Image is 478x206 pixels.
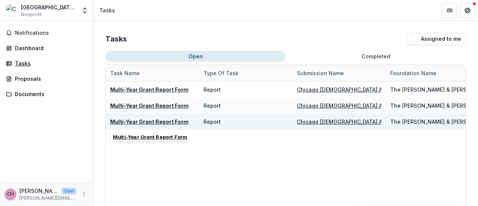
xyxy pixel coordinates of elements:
[15,90,84,98] div: Documents
[99,6,115,14] div: Tasks
[204,102,221,110] div: Report
[15,44,84,52] div: Dashboard
[61,188,77,194] p: User
[442,3,457,18] button: Partners
[460,3,475,18] button: Get Help
[7,192,14,197] div: Casey Harris
[96,5,118,16] nav: breadcrumb
[204,118,221,126] div: Report
[386,69,441,77] div: Foundation Name
[292,65,386,81] div: Submission Name
[110,119,189,125] a: Multi-Year Grant Report Form
[390,118,475,126] div: The [PERSON_NAME] & [PERSON_NAME]
[19,195,77,202] p: [PERSON_NAME][EMAIL_ADDRESS][DOMAIN_NAME]
[105,34,127,43] h2: Tasks
[390,86,475,93] div: The [PERSON_NAME] & [PERSON_NAME]
[292,69,348,77] div: Submission Name
[199,65,292,81] div: Type of Task
[110,102,189,109] a: Multi-Year Grant Report Form
[15,30,87,36] span: Notifications
[3,42,90,54] a: Dashboard
[21,11,42,18] span: Nonprofit
[3,73,90,85] a: Proposals
[80,190,89,199] button: More
[80,3,90,18] button: Open entity switcher
[6,4,18,16] img: Chicago Jesuit Academy
[19,187,58,195] p: [PERSON_NAME]
[3,27,90,39] button: Notifications
[406,33,466,45] button: Assigned to me
[15,75,84,83] div: Proposals
[286,51,466,62] button: Completed
[105,51,286,62] button: Open
[3,57,90,70] a: Tasks
[390,102,475,110] div: The [PERSON_NAME] & [PERSON_NAME]
[15,59,84,67] div: Tasks
[110,86,189,93] a: Multi-Year Grant Report Form
[3,88,90,100] a: Documents
[106,65,199,81] div: Task Name
[204,86,221,93] div: Report
[106,69,144,77] div: Task Name
[21,3,77,11] div: [GEOGRAPHIC_DATA][DEMOGRAPHIC_DATA]
[199,69,243,77] div: Type of Task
